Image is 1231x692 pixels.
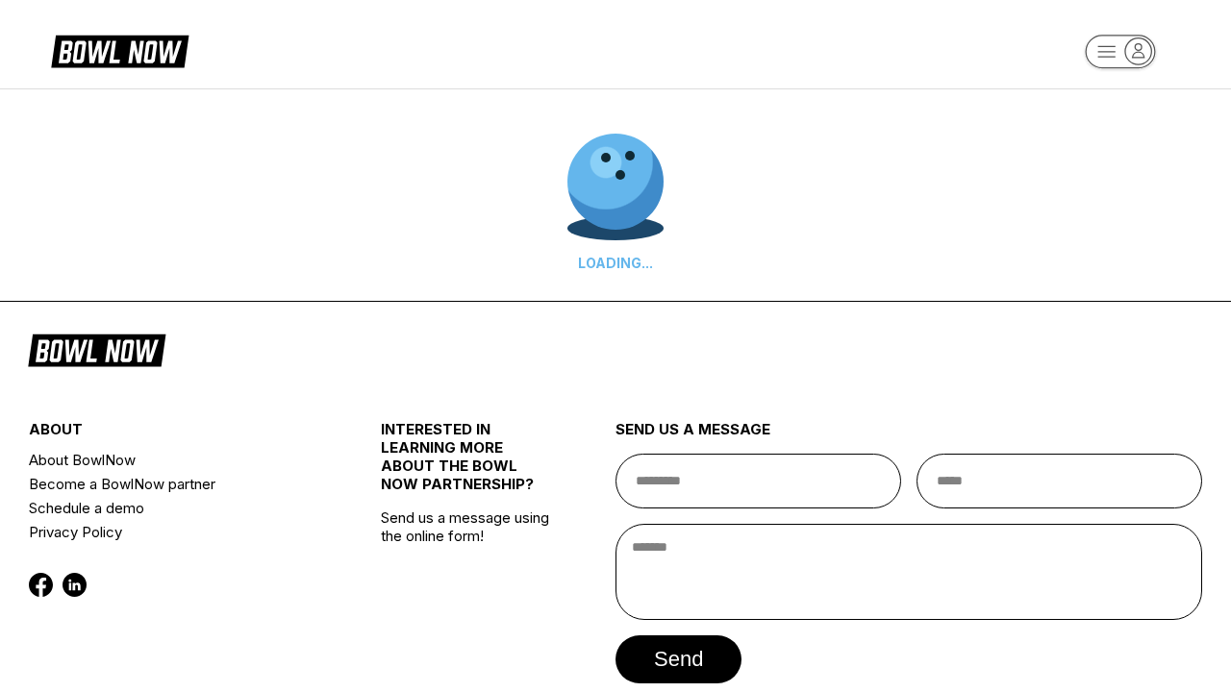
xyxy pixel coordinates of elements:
[567,255,664,271] div: LOADING...
[29,496,322,520] a: Schedule a demo
[615,635,741,683] button: send
[615,420,1202,454] div: send us a message
[381,420,557,508] div: INTERESTED IN LEARNING MORE ABOUT THE BOWL NOW PARTNERSHIP?
[29,448,322,472] a: About BowlNow
[29,520,322,544] a: Privacy Policy
[29,420,322,448] div: about
[29,472,322,496] a: Become a BowlNow partner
